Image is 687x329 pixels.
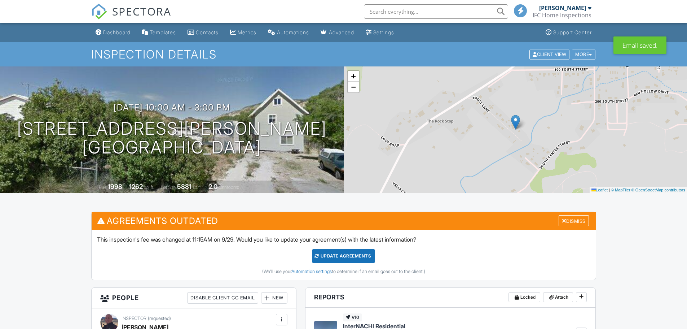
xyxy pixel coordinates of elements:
a: SPECTORA [91,10,171,25]
a: Zoom in [348,71,359,82]
div: Support Center [553,29,592,35]
a: Settings [363,26,397,39]
a: Leaflet [591,188,608,192]
div: Advanced [329,29,354,35]
a: Templates [139,26,179,39]
a: Automation settings [291,269,332,274]
span: | [609,188,610,192]
a: © OpenStreetMap contributors [631,188,685,192]
a: Support Center [543,26,595,39]
div: New [261,292,287,304]
a: Zoom out [348,82,359,92]
div: [PERSON_NAME] [539,4,586,12]
span: + [351,72,356,81]
span: − [351,82,356,91]
div: 2.0 [208,183,217,190]
a: Automations (Basic) [265,26,312,39]
span: Inspector [122,316,146,321]
div: Email saved. [613,36,666,54]
a: Client View [529,51,571,57]
span: sq.ft. [193,185,202,190]
div: Automations [277,29,309,35]
div: Client View [529,49,569,59]
span: Built [99,185,107,190]
input: Search everything... [364,4,508,19]
span: (requested) [148,316,171,321]
div: 1262 [129,183,143,190]
div: 1998 [108,183,122,190]
img: Marker [511,115,520,130]
div: This inspection's fee was changed at 11:15AM on 9/29. Would you like to update your agreement(s) ... [92,230,596,280]
div: Update Agreements [312,249,375,263]
div: Disable Client CC Email [187,292,258,304]
div: (We'll use your to determine if an email goes out to the client.) [97,269,590,274]
div: Settings [373,29,394,35]
div: Dismiss [559,215,589,226]
h3: [DATE] 10:00 am - 3:00 pm [114,103,230,112]
div: 5881 [177,183,191,190]
span: SPECTORA [112,4,171,19]
div: Contacts [196,29,219,35]
a: Contacts [185,26,221,39]
h1: Inspection Details [91,48,596,61]
a: Advanced [318,26,357,39]
span: sq. ft. [144,185,154,190]
h3: Agreements Outdated [92,212,596,230]
div: Templates [150,29,176,35]
div: Dashboard [103,29,131,35]
a: Dashboard [93,26,133,39]
img: The Best Home Inspection Software - Spectora [91,4,107,20]
a: Metrics [227,26,259,39]
span: bathrooms [219,185,239,190]
h3: People [92,288,296,308]
a: © MapTiler [611,188,630,192]
div: IFC Home Inspections [533,12,591,19]
span: Lot Size [161,185,176,190]
div: More [572,49,595,59]
h1: [STREET_ADDRESS][PERSON_NAME] [GEOGRAPHIC_DATA] [17,119,327,157]
div: Metrics [238,29,256,35]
